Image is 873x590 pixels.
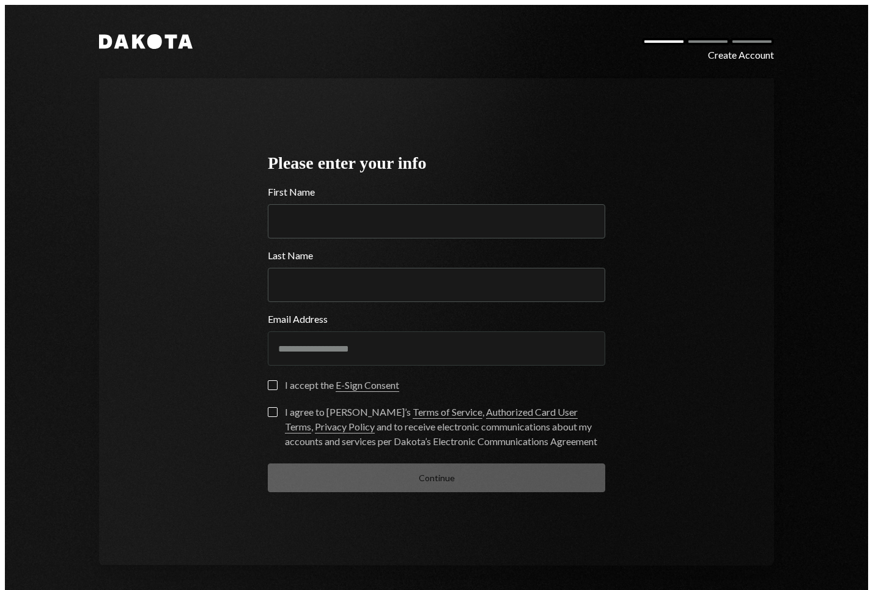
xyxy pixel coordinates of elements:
a: Terms of Service [413,406,482,419]
a: E-Sign Consent [336,379,399,392]
div: Create Account [708,48,774,62]
div: I agree to [PERSON_NAME]’s , , and to receive electronic communications about my accounts and ser... [285,405,605,449]
label: Email Address [268,312,605,326]
button: I accept the E-Sign Consent [268,380,278,390]
div: Please enter your info [268,152,605,175]
div: I accept the [285,378,399,393]
label: Last Name [268,248,605,263]
a: Privacy Policy [315,421,375,433]
button: I agree to [PERSON_NAME]’s Terms of Service, Authorized Card User Terms, Privacy Policy and to re... [268,407,278,417]
label: First Name [268,185,605,199]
